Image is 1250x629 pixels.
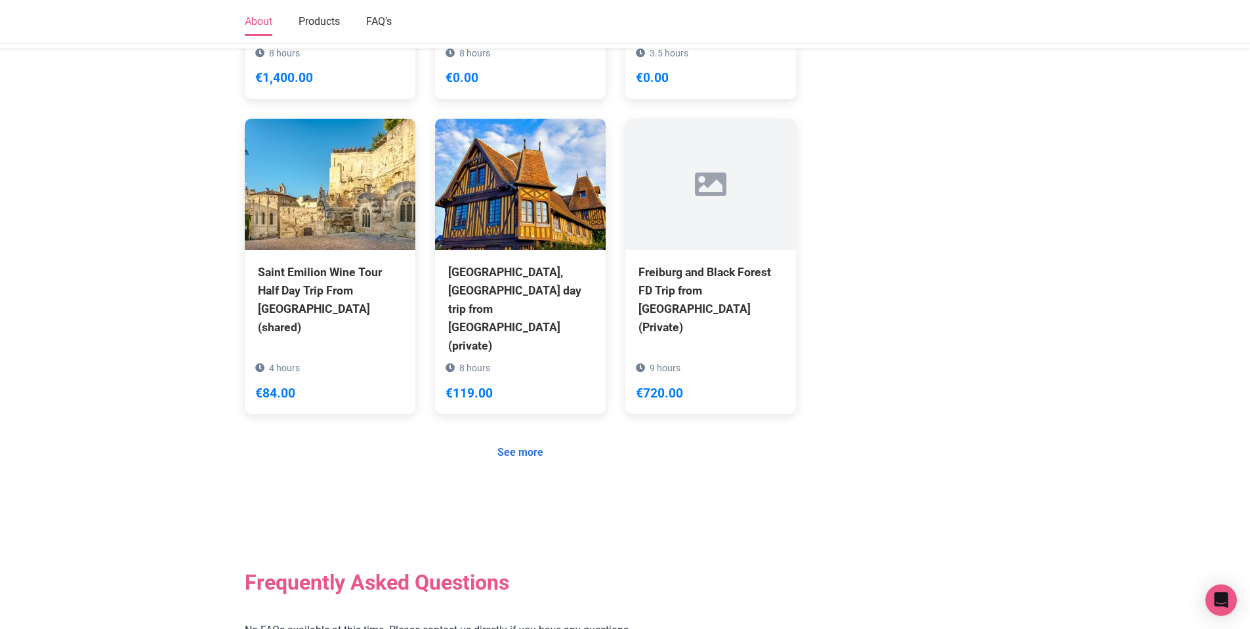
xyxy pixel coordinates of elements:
[1205,584,1237,616] div: Open Intercom Messenger
[245,119,415,396] a: Saint Emilion Wine Tour Half Day Trip From [GEOGRAPHIC_DATA] (shared) 4 hours €84.00
[299,9,340,36] a: Products
[366,9,392,36] a: FAQ's
[638,263,783,337] div: Freiburg and Black Forest FD Trip from [GEOGRAPHIC_DATA] (Private)
[435,119,606,250] img: Honfleur, Beuvron village day trip from Bayeux (private)
[448,263,593,355] div: [GEOGRAPHIC_DATA], [GEOGRAPHIC_DATA] day trip from [GEOGRAPHIC_DATA] (private)
[269,48,300,58] span: 8 hours
[459,363,490,373] span: 8 hours
[625,119,796,396] a: Freiburg and Black Forest FD Trip from [GEOGRAPHIC_DATA] (Private) 9 hours €720.00
[446,384,493,404] div: €119.00
[245,9,272,36] a: About
[255,68,313,89] div: €1,400.00
[269,363,300,373] span: 4 hours
[636,68,669,89] div: €0.00
[446,68,478,89] div: €0.00
[435,119,606,415] a: [GEOGRAPHIC_DATA], [GEOGRAPHIC_DATA] day trip from [GEOGRAPHIC_DATA] (private) 8 hours €119.00
[255,384,295,404] div: €84.00
[245,119,415,250] img: Saint Emilion Wine Tour Half Day Trip From Bordeaux (shared)
[636,384,683,404] div: €720.00
[459,48,490,58] span: 8 hours
[489,440,552,465] a: See more
[245,570,796,595] h2: Frequently Asked Questions
[650,363,680,373] span: 9 hours
[650,48,688,58] span: 3.5 hours
[258,263,402,337] div: Saint Emilion Wine Tour Half Day Trip From [GEOGRAPHIC_DATA] (shared)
